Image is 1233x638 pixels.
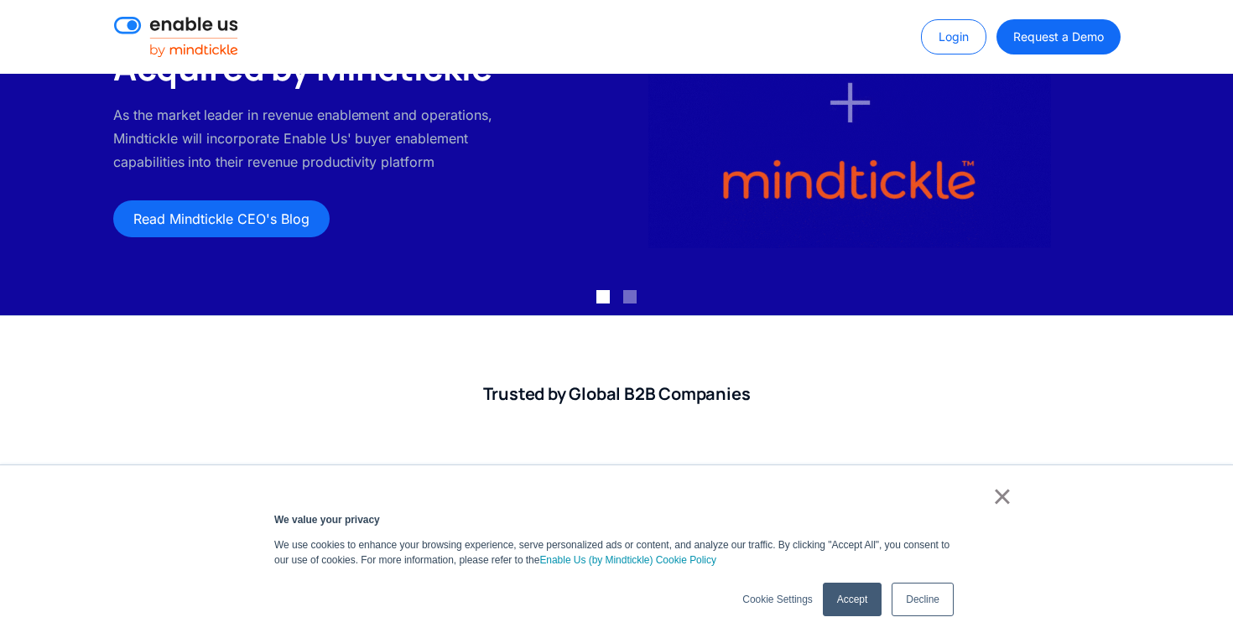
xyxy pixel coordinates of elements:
a: Request a Demo [996,19,1120,54]
a: Read Mindtickle CEO's Blog [113,200,330,237]
div: Show slide 2 of 2 [623,290,637,303]
div: Show slide 1 of 2 [596,290,610,303]
p: As the market leader in revenue enablement and operations, Mindtickle will incorporate Enable Us'... [113,103,513,174]
p: We use cookies to enhance your browsing experience, serve personalized ads or content, and analyz... [274,537,959,568]
a: Cookie Settings [742,592,812,607]
iframe: Qualified Messenger [1216,621,1233,638]
a: Accept [823,583,882,616]
a: × [992,489,1012,504]
h2: Trusted by Global B2B Companies [113,383,1120,405]
strong: We value your privacy [274,514,380,526]
a: Login [921,19,986,54]
a: Enable Us (by Mindtickle) Cookie Policy [539,552,716,568]
a: Decline [892,583,954,616]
